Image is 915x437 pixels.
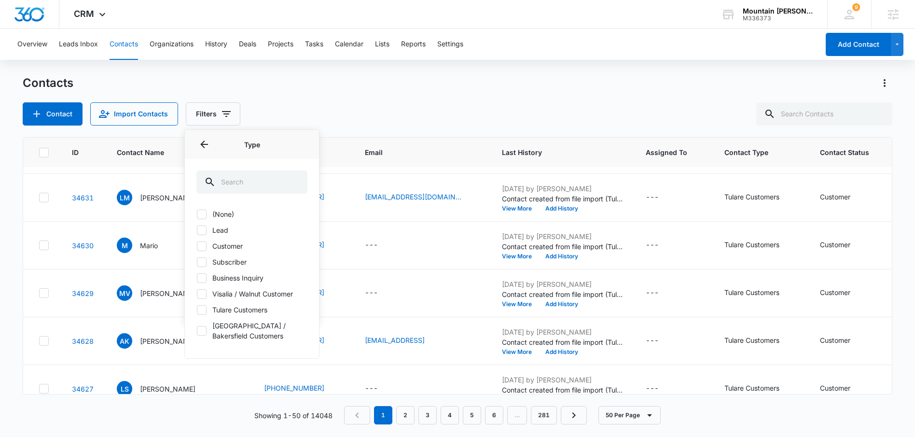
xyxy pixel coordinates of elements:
button: Contacts [110,29,138,60]
div: account name [743,7,813,15]
div: Assigned To - - Select to Edit Field [646,192,676,203]
button: Add History [539,254,585,259]
div: Tulare Customers [724,240,779,250]
span: 9 [852,3,860,11]
div: Assigned To - - Select to Edit Field [646,240,676,251]
button: Deals [239,29,256,60]
div: --- [365,383,378,395]
a: Navigate to contact details page for Mariah Villalobos [72,289,94,297]
a: Page 6 [485,406,503,424]
button: Import Contacts [90,102,178,126]
span: M [117,238,132,253]
button: Overview [17,29,47,60]
div: Email - - Select to Edit Field [365,287,395,299]
span: LM [117,190,132,205]
p: Contact created from file import (Tulare Customers.xlsx - Test Sheet.csv): -- [502,337,623,347]
div: Customer [820,335,850,345]
p: [PERSON_NAME] [140,336,195,346]
a: Page 281 [531,406,557,424]
div: Tulare Customers [724,192,779,202]
button: Add History [539,301,585,307]
div: Customer [820,192,850,202]
div: Tulare Customers [724,383,779,393]
div: Tulare Customers [724,335,779,345]
p: Mario [140,240,158,251]
button: Add Contact [826,33,891,56]
div: Assigned To - - Select to Edit Field [646,287,676,299]
div: --- [646,287,659,299]
span: MV [117,285,132,301]
div: Contact Status - Customer - Select to Edit Field [820,383,868,395]
p: Contact created from file import (Tulare Customers.xlsx - Test Sheet.csv): -- [502,194,623,204]
button: Lists [375,29,389,60]
a: Navigate to contact details page for Mario [72,241,94,250]
div: Contact Type - Tulare Customers - Select to Edit Field [724,287,797,299]
p: [DATE] by [PERSON_NAME] [502,183,623,194]
h1: Contacts [23,76,73,90]
p: Contact created from file import (Tulare Customers.xlsx - Test Sheet.csv): -- [502,241,623,252]
span: AK [117,333,132,349]
div: --- [646,240,659,251]
input: Search [196,170,307,194]
button: Add History [539,206,585,211]
div: Contact Name - Luis Silva - Select to Edit Field [117,381,213,396]
span: LS [117,381,132,396]
div: Contact Status - Customer - Select to Edit Field [820,335,868,347]
p: [PERSON_NAME] [140,384,195,394]
button: View More [502,206,539,211]
button: Tasks [305,29,323,60]
button: Reports [401,29,426,60]
button: Add Contact [23,102,83,126]
div: Email - katesaaron4@email.vom - Select to Edit Field [365,335,442,347]
a: Page 5 [463,406,481,424]
button: Filters [186,102,240,126]
div: Contact Name - Mariah Villalobos - Select to Edit Field [117,285,213,301]
div: Assigned To - - Select to Edit Field [646,335,676,347]
a: [EMAIL_ADDRESS][DOMAIN_NAME] [365,192,461,202]
div: Customer [820,383,850,393]
label: (None) [196,209,307,219]
div: Assigned To - - Select to Edit Field [646,383,676,395]
div: --- [646,335,659,347]
p: Type [196,140,307,150]
div: Contact Type - Tulare Customers - Select to Edit Field [724,192,797,203]
div: Contact Name - Mario - Select to Edit Field [117,238,175,253]
a: Page 3 [418,406,437,424]
div: notifications count [852,3,860,11]
button: Projects [268,29,293,60]
div: Customer [820,287,850,297]
p: [PERSON_NAME] [140,288,195,298]
label: Visalia / Walnut Customer [196,289,307,299]
div: Phone - (559) 656-2394 - Select to Edit Field [264,383,342,395]
div: Contact Type - Tulare Customers - Select to Edit Field [724,383,797,395]
button: Actions [877,75,892,91]
input: Search Contacts [756,102,892,126]
em: 1 [374,406,392,424]
a: Next Page [561,406,587,424]
a: Navigate to contact details page for Aaron Kates [72,337,94,345]
button: 50 Per Page [598,406,661,424]
label: Tulare Customers [196,305,307,315]
p: [DATE] by [PERSON_NAME] [502,375,623,385]
p: Showing 1-50 of 14048 [254,410,333,421]
div: Contact Type - Tulare Customers - Select to Edit Field [724,335,797,347]
a: [PHONE_NUMBER] [264,383,324,393]
p: [DATE] by [PERSON_NAME] [502,279,623,289]
button: Organizations [150,29,194,60]
button: History [205,29,227,60]
p: Contact created from file import (Tulare Customers.xlsx - Test Sheet.csv): -- [502,289,623,299]
div: Contact Name - LaDawn Mayes - Select to Edit Field [117,190,213,205]
button: Add History [539,349,585,355]
button: Leads Inbox [59,29,98,60]
span: Contact Type [724,147,783,157]
nav: Pagination [344,406,587,424]
div: Email - ladawnmayes73@gmail.com - Select to Edit Field [365,192,479,203]
a: Page 2 [396,406,415,424]
div: Contact Type - Tulare Customers - Select to Edit Field [724,240,797,251]
div: Tulare Customers [724,287,779,297]
p: [DATE] by [PERSON_NAME] [502,327,623,337]
label: [GEOGRAPHIC_DATA] / Bakersfield Customers [196,321,307,341]
span: Email [365,147,465,157]
button: View More [502,254,539,259]
label: Customer [196,241,307,251]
